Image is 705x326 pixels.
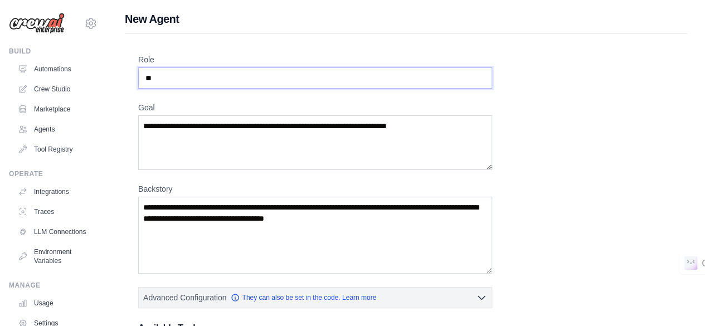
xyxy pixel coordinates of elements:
[13,120,98,138] a: Agents
[9,47,98,56] div: Build
[9,281,98,290] div: Manage
[13,243,98,270] a: Environment Variables
[13,60,98,78] a: Automations
[13,80,98,98] a: Crew Studio
[143,292,226,303] span: Advanced Configuration
[9,13,65,34] img: Logo
[13,183,98,201] a: Integrations
[13,100,98,118] a: Marketplace
[13,294,98,312] a: Usage
[138,183,492,194] label: Backstory
[9,169,98,178] div: Operate
[138,54,492,65] label: Role
[231,293,376,302] a: They can also be set in the code. Learn more
[138,102,492,113] label: Goal
[13,203,98,221] a: Traces
[13,140,98,158] a: Tool Registry
[13,223,98,241] a: LLM Connections
[139,288,492,308] button: Advanced Configuration They can also be set in the code. Learn more
[125,11,687,27] h1: New Agent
